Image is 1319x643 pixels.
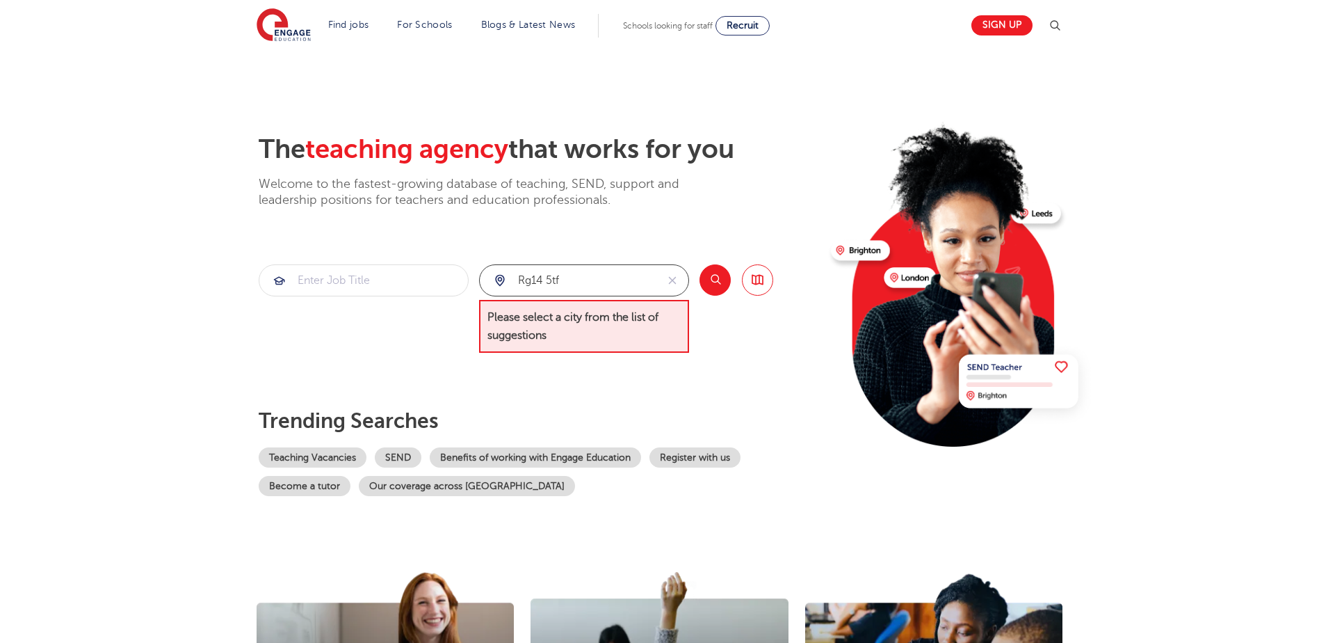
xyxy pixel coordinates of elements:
a: Register with us [649,447,741,468]
a: Recruit [715,16,770,35]
div: Submit [259,264,469,296]
button: Search [699,264,731,296]
a: Sign up [971,15,1033,35]
span: Please select a city from the list of suggestions [479,300,689,354]
input: Submit [480,265,656,296]
span: Recruit [727,20,759,31]
span: Schools looking for staff [623,21,713,31]
button: Clear [656,265,688,296]
a: Blogs & Latest News [481,19,576,30]
a: SEND [375,447,421,468]
span: teaching agency [305,134,508,164]
h2: The that works for you [259,134,820,166]
img: Engage Education [257,8,311,43]
a: Our coverage across [GEOGRAPHIC_DATA] [359,476,575,496]
a: Teaching Vacancies [259,447,366,468]
a: For Schools [397,19,452,30]
a: Find jobs [328,19,369,30]
a: Become a tutor [259,476,350,496]
p: Welcome to the fastest-growing database of teaching, SEND, support and leadership positions for t... [259,176,718,209]
p: Trending searches [259,408,820,434]
div: Submit [479,264,689,296]
a: Benefits of working with Engage Education [430,447,641,468]
input: Submit [259,265,468,296]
